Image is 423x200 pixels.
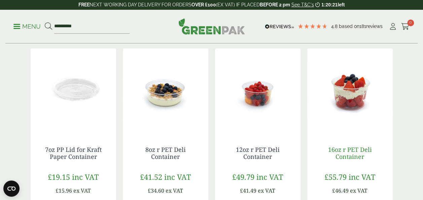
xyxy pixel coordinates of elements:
img: REVIEWS.io [265,24,294,29]
button: Open CMP widget [3,180,20,197]
span: £41.52 [140,172,162,182]
span: £55.79 [324,172,347,182]
img: 8oz r PET Deli Container with Musli (Large) [123,48,208,133]
span: £41.49 [240,187,256,194]
img: 7oz PP Lid [31,48,116,133]
strong: OVER £100 [191,2,216,7]
span: inc VAT [164,172,191,182]
img: 16oz r PET Deli Container with Strawberries and Cream (Large) [307,48,393,133]
span: 181 [359,24,366,29]
a: 12oz r PET Deli Container [236,145,280,161]
span: £49.79 [232,172,254,182]
p: Menu [13,23,41,31]
img: 12oz r PET Deli Contaoner with fruit salad (Large) [215,48,301,133]
span: inc VAT [256,172,283,182]
div: 4.78 Stars [297,23,328,29]
a: See T&C's [291,2,314,7]
a: 16oz r PET Deli Container [328,145,372,161]
span: ex VAT [166,187,183,194]
a: 7oz PP Lid for Kraft Paper Container [45,145,102,161]
span: reviews [366,24,383,29]
span: £15.96 [56,187,72,194]
span: ex VAT [258,187,275,194]
span: Based on [339,24,359,29]
span: inc VAT [72,172,99,182]
span: left [338,2,345,7]
i: My Account [389,23,397,30]
strong: BEFORE 2 pm [260,2,290,7]
strong: FREE [78,2,90,7]
span: inc VAT [349,172,375,182]
img: GreenPak Supplies [178,18,245,34]
a: Menu [13,23,41,29]
span: £19.15 [48,172,70,182]
span: 1:20:21 [321,2,338,7]
span: ex VAT [73,187,91,194]
a: 0 [401,22,410,32]
span: £34.60 [148,187,164,194]
i: Cart [401,23,410,30]
span: ex VAT [350,187,367,194]
span: 4.8 [331,24,339,29]
span: 0 [407,20,414,26]
a: 8oz r PET Deli Container [145,145,186,161]
span: £46.49 [332,187,349,194]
